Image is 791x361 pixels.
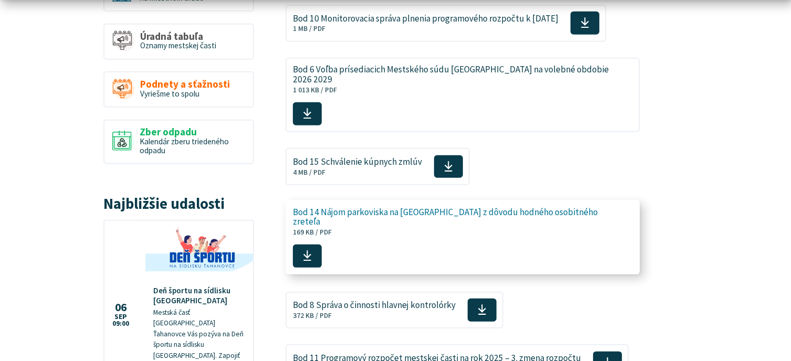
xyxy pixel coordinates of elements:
span: Úradná tabuľa [140,31,216,42]
h4: Deň športu na sídlisku [GEOGRAPHIC_DATA] [153,286,245,305]
span: Zber odpadu [140,126,245,137]
h3: Najbližšie udalosti [103,196,254,212]
span: Vyriešme to spolu [140,89,199,99]
a: Bod 8 Správa o činnosti hlavnej kontrolórky 372 KB / PDF [286,292,503,328]
a: Podnety a sťažnosti Vyriešme to spolu [103,71,254,108]
span: Bod 15 Schválenie kúpnych zmlúv [293,157,422,167]
span: 4 MB / PDF [293,168,325,177]
a: Bod 15 Schválenie kúpnych zmlúv 4 MB / PDF [286,148,470,185]
a: Bod 10 Monitorovacia správa plnenia programového rozpočtu k [DATE] 1 MB / PDF [286,5,606,41]
span: 1 MB / PDF [293,24,325,33]
span: Podnety a sťažnosti [140,79,230,90]
span: Oznamy mestskej časti [140,40,216,50]
a: Úradná tabuľa Oznamy mestskej časti [103,24,254,60]
span: 06 [112,302,129,313]
span: sep [112,313,129,321]
span: Bod 6 Voľba prísediacich Mestského súdu [GEOGRAPHIC_DATA] na volebné obdobie 2026 2029 [293,65,621,84]
span: 169 KB / PDF [293,228,332,237]
a: Bod 14 Nájom parkoviska na [GEOGRAPHIC_DATA] z dôvodu hodného osobitného zreteľa 169 KB / PDF [286,200,640,274]
span: Bod 10 Monitorovacia správa plnenia programového rozpočtu k [DATE] [293,14,558,24]
span: 372 KB / PDF [293,311,332,320]
span: Kalendár zberu triedeného odpadu [140,136,229,155]
a: Zber odpadu Kalendár zberu triedeného odpadu [103,120,254,164]
span: Bod 14 Nájom parkoviska na [GEOGRAPHIC_DATA] z dôvodu hodného osobitného zreteľa [293,207,621,227]
span: 09:00 [112,320,129,327]
span: Bod 8 Správa o činnosti hlavnej kontrolórky [293,300,456,310]
a: Bod 6 Voľba prísediacich Mestského súdu [GEOGRAPHIC_DATA] na volebné obdobie 2026 2029 1 013 KB /... [286,58,640,132]
span: 1 013 KB / PDF [293,86,337,94]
